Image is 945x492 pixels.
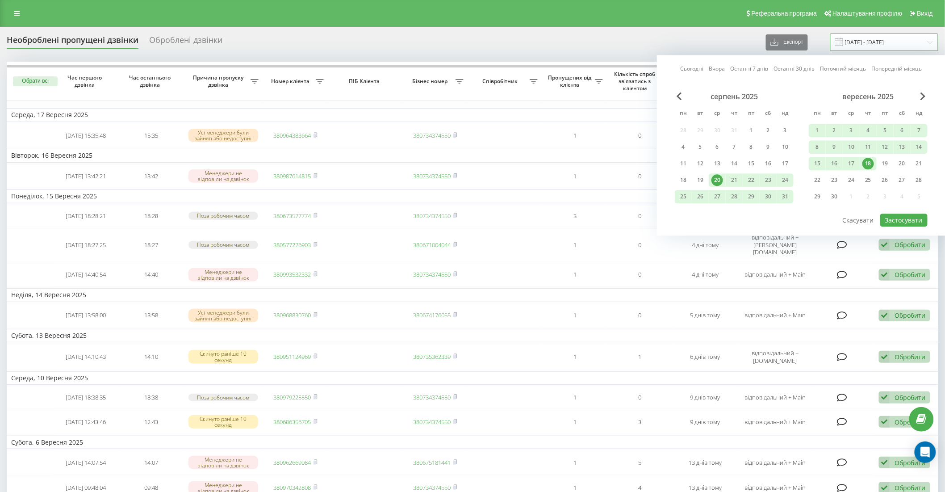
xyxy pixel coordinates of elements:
[149,35,222,49] div: Оброблені дзвінки
[828,107,841,121] abbr: вівторок
[414,172,451,180] a: 380734374550
[542,164,607,188] td: 1
[872,65,922,73] a: Попередній місяць
[894,124,911,137] div: сб 6 вер 2025 р.
[274,172,311,180] a: 380987614815
[913,125,925,136] div: 7
[612,71,660,92] span: Кількість спроб зв'язатись з клієнтом
[607,263,673,287] td: 0
[53,410,118,434] td: [DATE] 12:43:46
[53,304,118,328] td: [DATE] 13:58:00
[726,140,743,154] div: чт 7 серп 2025 р.
[692,140,709,154] div: вт 5 серп 2025 р.
[711,158,723,169] div: 13
[7,371,938,385] td: Середа, 10 Вересня 2025
[188,350,259,363] div: Скинуто раніше 10 секунд
[414,212,451,220] a: 380734374550
[766,34,808,50] button: Експорт
[777,157,794,170] div: нд 17 серп 2025 р.
[738,344,812,369] td: відповідальний + ﻿[DOMAIN_NAME]
[879,174,891,186] div: 26
[877,157,894,170] div: пт 19 вер 2025 р.
[709,140,726,154] div: ср 6 серп 2025 р.
[726,157,743,170] div: чт 14 серп 2025 р.
[762,174,774,186] div: 23
[743,140,760,154] div: пт 8 серп 2025 р.
[828,191,840,202] div: 30
[760,157,777,170] div: сб 16 серп 2025 р.
[811,191,823,202] div: 29
[738,451,812,475] td: відповідальний + Main
[728,107,741,121] abbr: четвер
[828,158,840,169] div: 16
[745,141,757,153] div: 8
[895,418,925,426] div: Обробити
[188,456,259,469] div: Менеджери не відповіли на дзвінок
[7,189,938,203] td: Понеділок, 15 Вересня 2025
[53,228,118,261] td: [DATE] 18:27:25
[188,212,259,219] div: Поза робочим часом
[861,107,875,121] abbr: четвер
[118,263,184,287] td: 14:40
[53,164,118,188] td: [DATE] 13:42:21
[694,141,706,153] div: 5
[860,173,877,187] div: чт 25 вер 2025 р.
[826,190,843,203] div: вт 30 вер 2025 р.
[811,158,823,169] div: 15
[677,158,689,169] div: 11
[542,228,607,261] td: 1
[694,191,706,202] div: 26
[677,92,682,100] span: Previous Month
[673,451,738,475] td: 13 днів тому
[7,436,938,449] td: Субота, 6 Вересня 2025
[673,344,738,369] td: 6 днів тому
[743,124,760,137] div: пт 1 серп 2025 р.
[274,270,311,278] a: 380993532332
[414,353,451,361] a: 380735362339
[118,124,184,147] td: 15:35
[895,458,925,467] div: Обробити
[826,173,843,187] div: вт 23 вер 2025 р.
[728,141,740,153] div: 7
[917,10,933,17] span: Вихід
[673,228,738,261] td: 4 дні тому
[274,212,311,220] a: 380673577774
[709,190,726,203] div: ср 27 серп 2025 р.
[681,65,704,73] a: Сьогодні
[607,205,673,227] td: 0
[762,125,774,136] div: 2
[728,174,740,186] div: 21
[414,241,451,249] a: 380671004044
[879,125,891,136] div: 5
[542,263,607,287] td: 1
[845,125,857,136] div: 3
[743,157,760,170] div: пт 15 серп 2025 р.
[877,140,894,154] div: пт 12 вер 2025 р.
[920,92,926,100] span: Next Month
[738,228,812,261] td: відповідальний + ﻿[PERSON_NAME][DOMAIN_NAME]
[832,10,902,17] span: Налаштування профілю
[738,410,812,434] td: відповідальний + Main
[912,107,926,121] abbr: неділя
[880,214,928,227] button: Застосувати
[547,74,595,88] span: Пропущених від клієнта
[779,174,791,186] div: 24
[738,263,812,287] td: відповідальний + Main
[911,140,928,154] div: нд 14 вер 2025 р.
[607,304,673,328] td: 0
[895,107,909,121] abbr: субота
[779,191,791,202] div: 31
[607,410,673,434] td: 3
[762,158,774,169] div: 16
[779,158,791,169] div: 17
[843,124,860,137] div: ср 3 вер 2025 р.
[673,387,738,408] td: 9 днів тому
[118,451,184,475] td: 14:07
[607,344,673,369] td: 1
[762,141,774,153] div: 9
[828,125,840,136] div: 2
[809,190,826,203] div: пн 29 вер 2025 р.
[118,344,184,369] td: 14:10
[694,174,706,186] div: 19
[896,158,908,169] div: 20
